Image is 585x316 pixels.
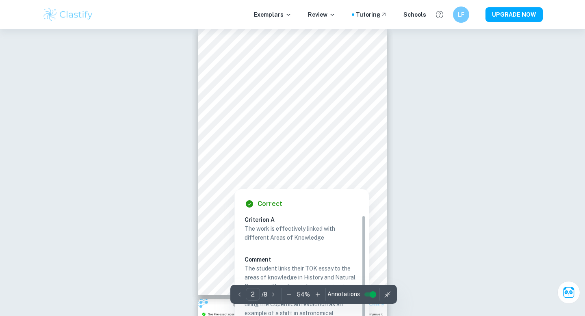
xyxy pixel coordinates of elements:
h6: LF [457,10,466,19]
a: Schools [403,10,426,19]
p: Exemplars [254,10,292,19]
button: LF [453,6,469,23]
h6: Correct [258,199,282,209]
span: Annotations [327,290,360,299]
h6: Comment [245,255,359,264]
img: Clastify logo [42,6,94,23]
a: Tutoring [356,10,387,19]
p: / 8 [262,290,267,299]
p: 54 % [297,290,310,299]
p: The work is effectively linked with different Areas of Knowledge [245,224,359,242]
h6: Criterion A [245,215,366,224]
button: UPGRADE NOW [485,7,543,22]
button: Help and Feedback [433,8,446,22]
p: Review [308,10,336,19]
button: Ask Clai [557,281,580,304]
